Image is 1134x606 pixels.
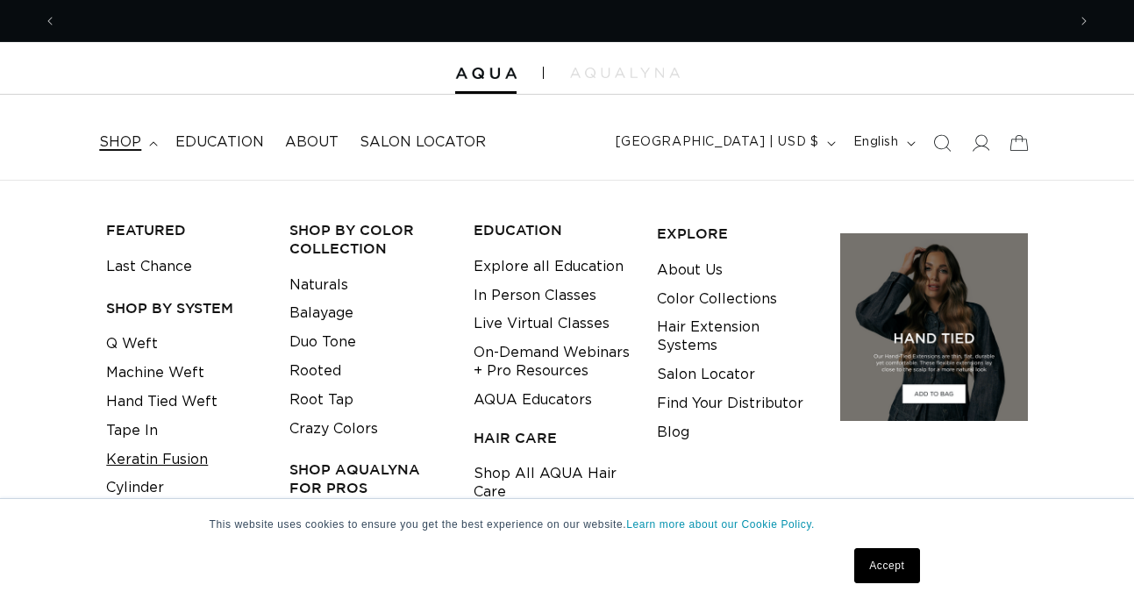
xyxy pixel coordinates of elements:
span: English [853,133,899,152]
a: Duo Tone [289,328,356,357]
span: About [285,133,339,152]
a: About Us [657,256,723,285]
img: aqualyna.com [570,68,680,78]
a: AQUA Educators [474,386,592,415]
button: [GEOGRAPHIC_DATA] | USD $ [605,126,843,160]
a: Root Tap [289,386,353,415]
a: Balayage [289,299,353,328]
h3: Shop AquaLyna for Pros [289,460,446,497]
summary: shop [89,123,165,162]
a: Last Chance [106,253,192,282]
a: Salon Locator [657,360,755,389]
a: Blog [657,418,689,447]
h3: HAIR CARE [474,429,630,447]
a: Crazy Colors [289,415,378,444]
a: About [275,123,349,162]
a: Rooted [289,357,341,386]
h3: SHOP BY SYSTEM [106,299,262,317]
span: Salon Locator [360,133,486,152]
a: Shop All AQUA Hair Care [474,460,630,507]
a: Find Your Distributor [657,389,803,418]
span: Education [175,133,264,152]
a: Explore all Education [474,253,624,282]
a: Machine Weft [106,359,204,388]
img: Aqua Hair Extensions [455,68,517,80]
a: Learn more about our Cookie Policy. [626,518,815,531]
button: Previous announcement [31,4,69,38]
summary: Search [923,124,961,162]
a: Cylinder [106,474,164,503]
h3: FEATURED [106,221,262,239]
button: English [843,126,923,160]
h3: EDUCATION [474,221,630,239]
a: Tape In [106,417,158,446]
span: [GEOGRAPHIC_DATA] | USD $ [616,133,819,152]
span: shop [99,133,141,152]
a: Salon Locator [349,123,496,162]
a: Hand Tied Weft [106,388,218,417]
a: On-Demand Webinars + Pro Resources [474,339,630,386]
p: This website uses cookies to ensure you get the best experience on our website. [210,517,925,532]
button: Next announcement [1065,4,1103,38]
a: Naturals [289,271,348,300]
a: Live Virtual Classes [474,310,610,339]
a: Education [165,123,275,162]
h3: EXPLORE [657,225,813,243]
h3: Shop by Color Collection [289,221,446,258]
a: Color Collections [657,285,777,314]
a: Hair Extension Systems [657,313,813,360]
a: Accept [854,548,919,583]
a: In Person Classes [474,282,596,310]
a: Q Weft [106,330,158,359]
a: Keratin Fusion [106,446,208,474]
